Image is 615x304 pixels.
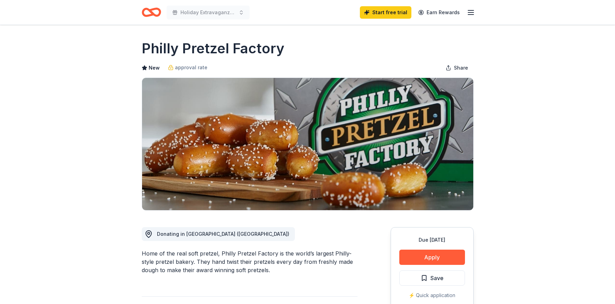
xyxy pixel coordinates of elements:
a: Earn Rewards [414,6,464,19]
img: Image for Philly Pretzel Factory [142,78,473,210]
span: approval rate [175,63,207,72]
a: approval rate [168,63,207,72]
span: Save [430,274,444,283]
button: Holiday Extravaganza 2025 [167,6,250,19]
span: Share [454,64,468,72]
div: ⚡️ Quick application [399,291,465,299]
span: New [149,64,160,72]
div: Due [DATE] [399,236,465,244]
button: Share [440,61,474,75]
span: Holiday Extravaganza 2025 [180,8,236,17]
button: Apply [399,250,465,265]
button: Save [399,270,465,286]
h1: Philly Pretzel Factory [142,39,285,58]
span: Donating in [GEOGRAPHIC_DATA] ([GEOGRAPHIC_DATA]) [157,231,289,237]
a: Home [142,4,161,20]
a: Start free trial [360,6,411,19]
div: Home of the real soft pretzel, Philly Pretzel Factory is the world’s largest Philly-style pretzel... [142,249,357,274]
